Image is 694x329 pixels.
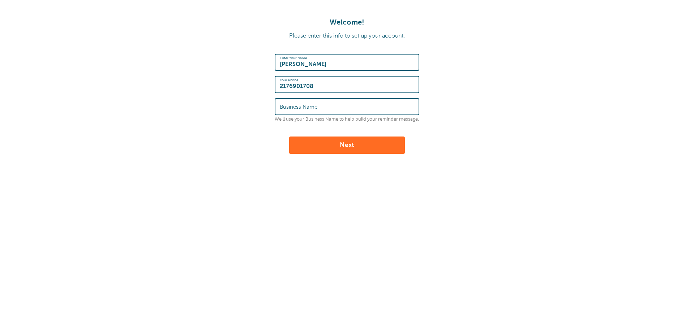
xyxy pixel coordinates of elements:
label: Enter Your Name [280,56,307,60]
p: We'll use your Business Name to help build your reminder message. [275,117,419,122]
label: Your Phone [280,78,298,82]
button: Next [289,137,405,154]
h1: Welcome! [7,18,687,27]
p: Please enter this info to set up your account. [7,33,687,39]
label: Business Name [280,104,317,110]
